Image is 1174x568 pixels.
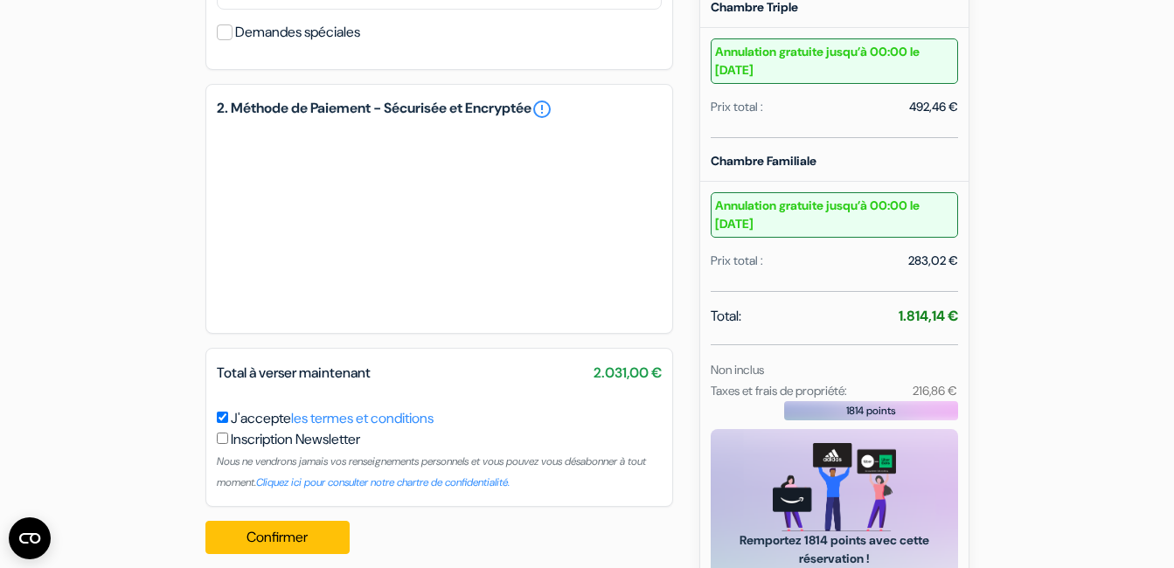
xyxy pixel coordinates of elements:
span: 2.031,00 € [594,363,662,384]
label: J'accepte [231,408,434,429]
a: error_outline [531,99,552,120]
h5: 2. Méthode de Paiement - Sécurisée et Encryptée [217,99,662,120]
span: 1814 points [846,403,896,419]
div: 283,02 € [908,252,958,270]
button: Confirmer [205,521,351,554]
a: les termes et conditions [291,409,434,427]
div: Prix total : [711,98,763,116]
div: Prix total : [711,252,763,270]
label: Inscription Newsletter [231,429,360,450]
small: Annulation gratuite jusqu’à 00:00 le [DATE] [711,38,958,84]
label: Demandes spéciales [235,20,360,45]
a: Cliquez ici pour consulter notre chartre de confidentialité. [256,475,510,489]
span: Total: [711,306,741,327]
small: Nous ne vendrons jamais vos renseignements personnels et vous pouvez vous désabonner à tout moment. [217,454,646,489]
button: CMP-Widget öffnen [9,517,51,559]
small: Annulation gratuite jusqu’à 00:00 le [DATE] [711,192,958,238]
iframe: Cadre de saisie sécurisé pour le paiement [213,123,665,322]
img: gift_card_hero_new.png [773,443,896,531]
small: Non inclus [711,362,764,378]
span: Remportez 1814 points avec cette réservation ! [732,531,937,568]
strong: 1.814,14 € [899,307,958,325]
span: Total à verser maintenant [217,364,371,382]
div: 492,46 € [909,98,958,116]
b: Chambre Familiale [711,153,816,169]
small: Taxes et frais de propriété: [711,383,847,398]
small: 216,86 € [913,383,957,398]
